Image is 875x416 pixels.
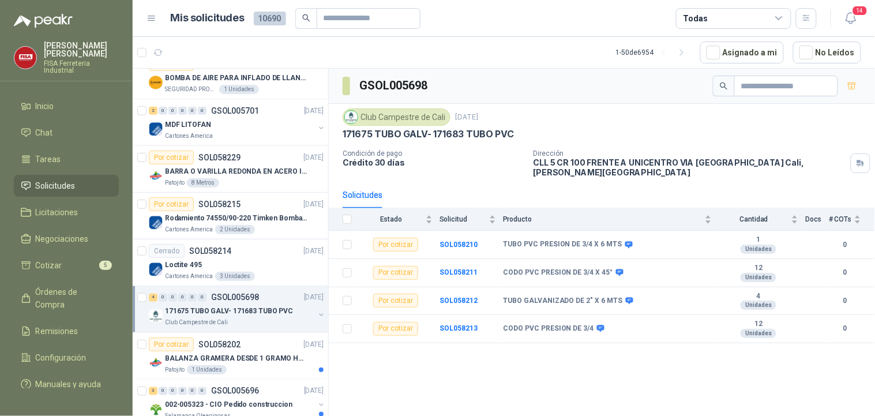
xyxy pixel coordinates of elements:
p: Cartones America [165,225,213,234]
span: Negociaciones [36,233,89,245]
div: 0 [198,107,206,115]
div: 0 [168,387,177,395]
a: Por cotizarSOL058202[DATE] Company LogoBALANZA GRAMERA DESDE 1 GRAMO HASTA 5 GRAMOSPatojito1 Unid... [133,333,328,380]
a: SOL058213 [440,324,478,332]
div: 2 [149,107,157,115]
div: 0 [198,294,206,302]
p: Loctite 495 [165,260,202,271]
p: [DATE] [304,339,324,350]
div: 4 [149,294,157,302]
span: search [302,14,310,22]
th: Producto [503,208,719,231]
p: Cartones America [165,272,213,281]
a: Solicitudes [14,175,119,197]
a: SOL058211 [440,268,478,276]
p: Crédito 30 días [343,158,524,167]
div: Cerrado [149,244,185,258]
a: Licitaciones [14,201,119,223]
div: 0 [168,107,177,115]
span: # COTs [829,215,852,223]
div: 0 [159,107,167,115]
b: CODO PVC PRESION DE 3/4 X 45° [503,268,613,278]
div: 1 Unidades [187,365,227,374]
b: 1 [719,235,798,245]
div: 0 [168,294,177,302]
span: Tareas [36,153,61,166]
b: 0 [829,239,861,250]
p: SEGURIDAD PROVISER LTDA [165,85,217,94]
span: Manuales y ayuda [36,378,102,391]
p: [DATE] [304,246,324,257]
span: Configuración [36,351,87,364]
img: Logo peakr [14,14,73,28]
a: Configuración [14,347,119,369]
p: [DATE] [455,112,478,123]
div: Por cotizar [373,294,418,308]
p: Condición de pago [343,149,524,158]
p: SOL058229 [198,153,241,162]
p: BOMBA DE AIRE PARA INFLADO DE LLANTAS DE BICICLETA [165,73,309,84]
p: Rodamiento 74550/90-220 Timken BombaVG40 [165,213,309,224]
p: [PERSON_NAME] [PERSON_NAME] [44,42,119,58]
a: Inicio [14,95,119,117]
th: Docs [805,208,829,231]
div: 0 [159,294,167,302]
p: 171675 TUBO GALV- 171683 TUBO PVC [343,128,514,140]
div: 3 [149,387,157,395]
b: CODO PVC PRESION DE 3/4 [503,324,594,333]
a: Órdenes de Compra [14,281,119,316]
div: 8 Metros [187,178,219,188]
a: SOL058210 [440,241,478,249]
p: GSOL005701 [211,107,259,115]
p: CLL 5 CR 100 FRENTE A UNICENTRO VIA [GEOGRAPHIC_DATA] Cali , [PERSON_NAME][GEOGRAPHIC_DATA] [534,158,846,177]
p: BALANZA GRAMERA DESDE 1 GRAMO HASTA 5 GRAMOS [165,353,309,364]
p: BARRA O VARILLA REDONDA EN ACERO INOXIDABLE DE 2" O 50 MM [165,166,309,177]
b: 12 [719,264,798,273]
div: 0 [178,107,187,115]
a: Por cotizarSOL058235[DATE] Company LogoBOMBA DE AIRE PARA INFLADO DE LLANTAS DE BICICLETASEGURIDA... [133,53,328,99]
span: Órdenes de Compra [36,286,108,311]
span: search [720,82,728,90]
th: Cantidad [719,208,805,231]
a: 4 0 0 0 0 0 GSOL005698[DATE] Company Logo171675 TUBO GALV- 171683 TUBO PVCClub Campestre de Cali [149,291,326,328]
span: Solicitudes [36,179,76,192]
p: [DATE] [304,152,324,163]
b: 0 [829,323,861,334]
img: Company Logo [149,216,163,230]
img: Company Logo [149,76,163,89]
div: 0 [198,387,206,395]
a: SOL058212 [440,297,478,305]
div: 3 Unidades [215,272,255,281]
img: Company Logo [149,169,163,183]
div: 0 [188,107,197,115]
div: Solicitudes [343,189,382,201]
p: MDF LITOFAN [165,119,211,130]
p: GSOL005698 [211,294,259,302]
th: Estado [359,208,440,231]
img: Company Logo [149,309,163,323]
p: Cartones America [165,132,213,141]
p: [DATE] [304,106,324,117]
span: Remisiones [36,325,78,338]
div: 0 [188,294,197,302]
span: Inicio [36,100,54,113]
b: 0 [829,295,861,306]
div: 1 - 50 de 6954 [616,43,691,62]
a: Chat [14,122,119,144]
div: Por cotizar [149,151,194,164]
div: 2 Unidades [215,225,255,234]
a: Cotizar5 [14,254,119,276]
img: Company Logo [149,122,163,136]
div: Unidades [741,329,776,338]
b: TUBO GALVANIZADO DE 2" X 6 MTS [503,297,623,306]
a: Remisiones [14,320,119,342]
div: Por cotizar [373,322,418,336]
a: Por cotizarSOL058229[DATE] Company LogoBARRA O VARILLA REDONDA EN ACERO INOXIDABLE DE 2" O 50 MMP... [133,146,328,193]
p: Club Campestre de Cali [165,318,228,328]
b: 0 [829,267,861,278]
a: Tareas [14,148,119,170]
img: Company Logo [149,356,163,370]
